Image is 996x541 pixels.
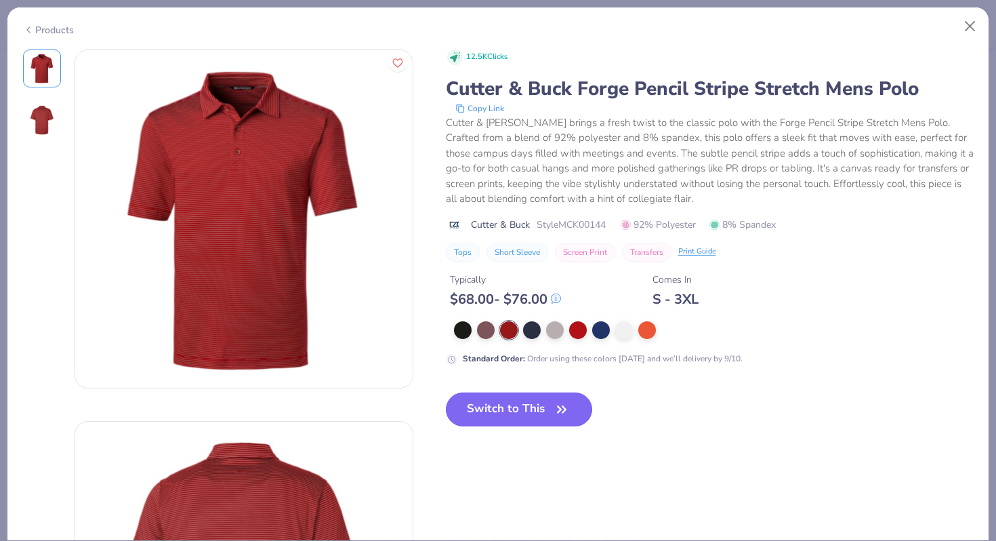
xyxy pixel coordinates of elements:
div: Print Guide [678,246,716,258]
img: Back [26,104,58,136]
button: Switch to This [446,393,593,426]
div: Order using these colors [DATE] and we’ll delivery by 9/10. [463,353,743,365]
strong: Standard Order : [463,353,525,364]
button: Tops [446,243,480,262]
img: Front [26,52,58,85]
div: Comes In [652,273,699,287]
div: Cutter & [PERSON_NAME] brings a fresh twist to the classic polo with the Forge Pencil Stripe Stre... [446,115,974,207]
span: 12.5K Clicks [466,52,507,63]
button: Screen Print [555,243,615,262]
span: Cutter & Buck [471,218,530,232]
div: Cutter & Buck Forge Pencil Stripe Stretch Mens Polo [446,76,974,102]
div: S - 3XL [652,291,699,308]
span: 92% Polyester [621,218,696,232]
button: copy to clipboard [451,102,508,115]
button: Close [957,14,983,39]
div: Typically [450,273,561,287]
span: Style MCK00144 [537,218,606,232]
img: brand logo [446,220,464,231]
div: Products [23,23,74,37]
div: $ 68.00 - $ 76.00 [450,291,561,308]
button: Like [389,54,407,72]
button: Short Sleeve [486,243,548,262]
img: Front [75,50,413,388]
span: 8% Spandex [709,218,776,232]
button: Transfers [622,243,671,262]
